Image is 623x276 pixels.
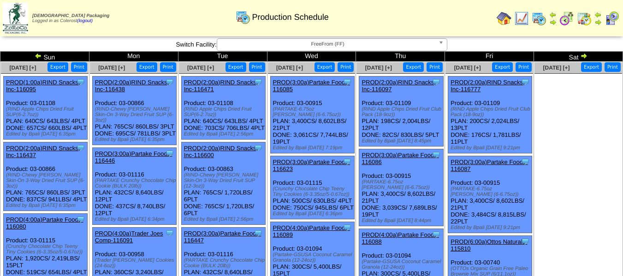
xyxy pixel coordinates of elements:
[95,258,176,269] div: (Trader [PERSON_NAME] Cookies (24-6oz))
[594,11,602,18] img: arrowleft.gif
[559,11,574,26] img: calendarblend.gif
[362,231,439,245] a: PROD(4:00a)Partake Foods-116088
[359,149,443,226] div: Product: 03-00915 PLAN: 3,400CS / 8,602LBS / 21PLT DONE: 3,039CS / 7,689LBS / 19PLT
[184,145,258,159] a: PROD(2:00a)RIND Snacks, Inc-116600
[448,156,532,233] div: Product: 03-00915 PLAN: 3,400CS / 8,602LBS / 21PLT DONE: 3,484CS / 8,815LBS / 22PLT
[581,62,602,72] button: Export
[497,11,511,26] img: home.gif
[451,225,532,230] div: Edited by Bpali [DATE] 9:21pm
[184,172,265,189] div: (RIND-Chewy [PERSON_NAME] Skin-On 3-Way Dried Fruit SUP (12-3oz))
[516,62,532,72] button: Print
[181,76,265,140] div: Product: 03-01108 PLAN: 640CS / 643LBS / 4PLT DONE: 703CS / 706LBS / 4PLT
[451,79,524,93] a: PROD(2:00a)RIND Snacks, Inc-116777
[549,11,557,18] img: arrowleft.gif
[165,229,174,238] img: Tooltip
[273,106,354,117] div: (PARTAKE-6.75oz [PERSON_NAME] (6-6.75oz))
[221,39,435,50] span: FreeFrom (FF)
[136,62,157,72] button: Export
[432,230,441,239] img: Tooltip
[594,18,602,26] img: arrowright.gif
[254,143,263,153] img: Tooltip
[6,203,87,208] div: Edited by Bpali [DATE] 6:35pm
[521,237,530,246] img: Tooltip
[270,76,354,153] div: Product: 03-00915 PLAN: 3,400CS / 8,602LBS / 21PLT DONE: 3,061CS / 7,744LBS / 19PLT
[6,216,83,230] a: PROD(4:00a)Partake Foods-116080
[276,65,303,71] a: [DATE] [+]
[184,258,265,269] div: (PARTAKE Crunchy Chocolate Chip Cookie (BULK 20lb))
[403,62,424,72] button: Export
[343,77,352,87] img: Tooltip
[6,172,87,189] div: (RIND-Chewy [PERSON_NAME] Skin-On 3-Way Dried Fruit SUP (6-3oz))
[184,131,265,137] div: Edited by Bpali [DATE] 2:56pm
[184,79,258,93] a: PROD(2:00a)RIND Snacks, Inc-116471
[252,12,329,22] span: Production Schedule
[254,77,263,87] img: Tooltip
[35,52,42,59] img: arrowleft.gif
[432,77,441,87] img: Tooltip
[6,106,87,117] div: (RIND Apple Chips Dried Fruit SUP(6-2.7oz))
[605,11,619,26] img: calendarcustomer.gif
[95,217,176,222] div: Edited by Bpali [DATE] 6:34pm
[254,229,263,238] img: Tooltip
[451,145,532,151] div: Edited by Bpali [DATE] 9:21pm
[534,52,623,62] td: Sat
[492,62,513,72] button: Export
[580,52,587,59] img: arrowright.gif
[6,131,87,137] div: Edited by Bpali [DATE] 6:35pm
[359,76,443,147] div: Product: 03-01109 PLAN: 198CS / 2,004LBS / 12PLT DONE: 82CS / 830LBS / 5PLT
[273,145,354,151] div: Edited by Bpali [DATE] 7:19pm
[365,65,392,71] a: [DATE] [+]
[314,62,335,72] button: Export
[448,76,532,153] div: Product: 03-01109 PLAN: 200CS / 2,024LBS / 13PLT DONE: 176CS / 1,781LBS / 11PLT
[95,178,176,189] div: (PARTAKE Crunchy Chocolate Chip Cookie (BULK 20lb))
[165,77,174,87] img: Tooltip
[98,65,125,71] a: [DATE] [+]
[454,65,481,71] span: [DATE] [+]
[3,3,28,34] img: zoroco-logo-small.webp
[89,52,178,62] td: Mon
[273,224,350,238] a: PROD(4:00a)Partake Foods-116089
[362,79,435,93] a: PROD(2:00a)RIND Snacks, Inc-116097
[521,77,530,87] img: Tooltip
[362,138,443,144] div: Edited by Bpali [DATE] 8:45pm
[165,149,174,158] img: Tooltip
[32,13,109,18] span: [DEMOGRAPHIC_DATA] Packaging
[184,106,265,117] div: (RIND Apple Chips Dried Fruit SUP(6-2.7oz))
[270,156,354,219] div: Product: 03-01115 PLAN: 500CS / 630LBS / 4PLT DONE: 750CS / 945LBS / 6PLT
[273,159,350,172] a: PROD(3:00a)Partake Foods-116623
[521,157,530,166] img: Tooltip
[343,223,352,232] img: Tooltip
[267,52,356,62] td: Wed
[249,62,265,72] button: Print
[273,252,354,263] div: (Partake-GSUSA Coconut Caramel Granola (12-24oz))
[445,52,534,62] td: Fri
[338,62,354,72] button: Print
[273,211,354,217] div: Edited by Bpali [DATE] 6:36pm
[356,52,445,62] td: Thu
[273,186,354,197] div: (Crunchy Chocolate Chip Teeny Tiny Cookies (6-3.35oz/5-0.67oz))
[187,65,214,71] span: [DATE] [+]
[432,150,441,159] img: Tooltip
[0,52,89,62] td: Sun
[427,62,443,72] button: Print
[532,11,546,26] img: calendarprod.gif
[76,77,85,87] img: Tooltip
[160,62,176,72] button: Print
[577,11,592,26] img: calendarinout.gif
[76,215,85,224] img: Tooltip
[549,18,557,26] img: arrowright.gif
[77,18,93,23] a: (logout)
[362,106,443,117] div: (RIND Apple Chips Dried Fruit Club Pack (18-9oz))
[9,65,36,71] a: [DATE] [+]
[362,218,443,223] div: Edited by Bpali [DATE] 8:44pm
[95,106,176,123] div: (RIND-Chewy [PERSON_NAME] Skin-On 3-Way Dried Fruit SUP (6-3oz))
[95,137,176,142] div: Edited by Bpali [DATE] 6:35pm
[362,259,443,270] div: (Partake-GSUSA Coconut Caramel Granola (12-24oz))
[451,186,532,197] div: (PARTAKE-6.75oz [PERSON_NAME] (6-6.75oz))
[71,62,87,72] button: Print
[178,52,267,62] td: Tue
